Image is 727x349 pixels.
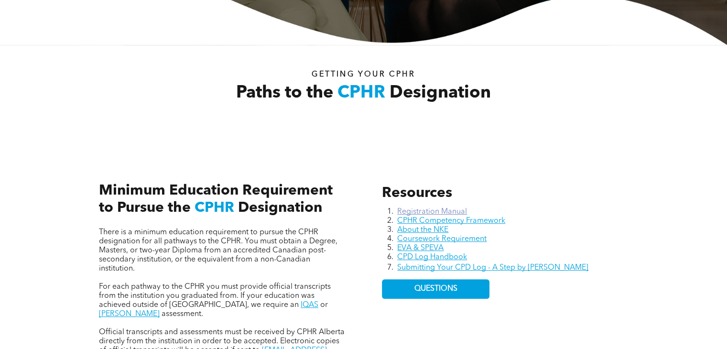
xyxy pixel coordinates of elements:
a: IQAS [301,301,318,309]
a: EVA & SPEVA [397,244,444,252]
span: Getting your Cphr [312,71,415,78]
a: [PERSON_NAME] [99,310,160,318]
span: Designation [390,85,491,102]
span: Paths to the [236,85,333,102]
span: or [320,301,328,309]
span: CPHR [195,201,234,215]
a: CPHR Competency Framework [397,217,505,225]
span: For each pathway to the CPHR you must provide official transcripts from the institution you gradu... [99,283,331,309]
span: Minimum Education Requirement to Pursue the [99,184,333,215]
span: Designation [238,201,322,215]
a: About the NKE [397,226,448,234]
span: There is a minimum education requirement to pursue the CPHR designation for all pathways to the C... [99,229,337,273]
span: QUESTIONS [414,284,457,294]
a: Registration Manual [397,208,467,216]
a: QUESTIONS [382,279,489,299]
span: Resources [382,186,452,200]
span: CPHR [337,85,385,102]
span: assessment. [162,310,203,318]
a: CPD Log Handbook [397,253,467,261]
a: Coursework Requirement [397,235,487,243]
a: Submitting Your CPD Log - A Step by [PERSON_NAME] [397,264,588,272]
